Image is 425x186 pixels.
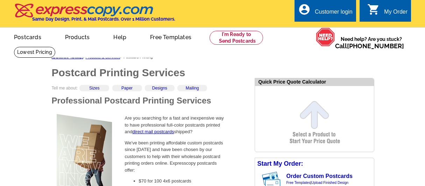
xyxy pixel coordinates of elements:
[255,78,374,86] div: Quick Price Quote Calculator
[255,158,374,170] div: Start My Order:
[347,42,404,50] a: [PHONE_NUMBER]
[125,115,226,135] p: Are you searching for a fast and inexpensive way to have professional full-color postcards printe...
[367,8,408,16] a: shopping_cart My Order
[315,9,353,19] div: Customer login
[52,85,248,96] div: Tell me about:
[3,28,52,45] a: Postcards
[335,36,408,50] span: Need help? Are you stuck?
[132,129,174,134] a: direct mail postcards
[139,178,226,185] li: $70 for 100 4x6 postcards
[286,181,311,185] a: Free Templates
[121,86,133,91] a: Paper
[367,3,380,16] i: shopping_cart
[316,28,335,46] img: help
[14,8,175,22] a: Same Day Design, Print, & Mail Postcards. Over 1 Million Customers.
[32,16,175,22] h4: Same Day Design, Print, & Mail Postcards. Over 1 Million Customers.
[89,86,99,91] a: Sizes
[52,67,248,78] h1: Postcard Printing Services
[102,28,137,45] a: Help
[139,28,203,45] a: Free Templates
[335,42,404,50] span: Call
[186,86,199,91] a: Mailing
[54,28,101,45] a: Products
[286,173,353,179] a: Order Custom Postcards
[311,181,348,185] a: Upload Finished Design
[384,9,408,19] div: My Order
[298,8,353,16] a: account_circle Customer login
[152,86,167,91] a: Designs
[125,139,226,174] p: We've been printing affordable custom postcards since [DATE] and have been chosen by our customer...
[298,3,311,16] i: account_circle
[52,96,248,105] h2: Professional Postcard Printing Services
